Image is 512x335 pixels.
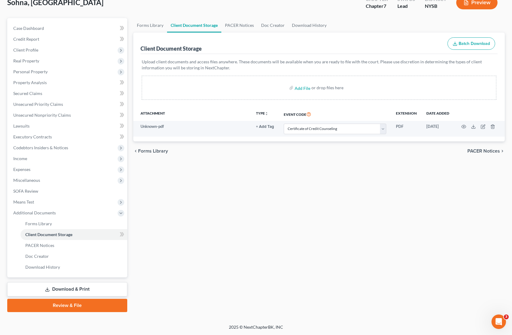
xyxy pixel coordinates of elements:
i: unfold_more [265,112,268,115]
td: Unknown-pdf [133,121,251,137]
a: Secured Claims [8,88,127,99]
span: PACER Notices [467,149,500,153]
div: Client Document Storage [141,45,202,52]
button: Batch Download [447,37,495,50]
a: Forms Library [21,218,127,229]
a: Doc Creator [21,251,127,262]
a: + Add Tag [256,124,274,129]
a: Review & File [7,299,127,312]
iframe: Intercom live chat [491,314,506,329]
span: Secured Claims [13,91,42,96]
span: Unsecured Priority Claims [13,102,63,107]
a: Download & Print [7,282,127,296]
span: Real Property [13,58,39,63]
span: Expenses [13,167,30,172]
span: SOFA Review [13,188,38,194]
span: Means Test [13,199,34,204]
span: Doc Creator [25,254,49,259]
span: Lawsuits [13,123,30,128]
span: Client Document Storage [25,232,72,237]
span: Batch Download [459,41,490,46]
a: Case Dashboard [8,23,127,34]
i: chevron_left [133,149,138,153]
span: 7 [384,3,386,9]
span: Case Dashboard [13,26,44,31]
a: Executory Contracts [8,131,127,142]
a: Client Document Storage [167,18,221,33]
span: Codebtors Insiders & Notices [13,145,68,150]
a: PACER Notices [21,240,127,251]
a: Client Document Storage [21,229,127,240]
span: Download History [25,264,60,270]
td: [DATE] [422,121,454,137]
i: chevron_right [500,149,505,153]
span: Personal Property [13,69,48,74]
span: Additional Documents [13,210,56,215]
a: PACER Notices [221,18,258,33]
div: Lead [397,3,415,10]
span: PACER Notices [25,243,54,248]
a: Credit Report [8,34,127,45]
span: Forms Library [25,221,52,226]
div: Chapter [366,3,388,10]
span: Client Profile [13,47,38,52]
a: Property Analysis [8,77,127,88]
button: TYPEunfold_more [256,112,268,115]
p: Upload client documents and access files anywhere. These documents will be available when you are... [142,59,497,71]
div: NYSB [425,3,447,10]
span: Miscellaneous [13,178,40,183]
a: Download History [288,18,330,33]
a: Unsecured Nonpriority Claims [8,110,127,121]
span: Property Analysis [13,80,47,85]
th: Attachment [133,107,251,121]
th: Extension [391,107,422,121]
a: Forms Library [133,18,167,33]
th: Date added [422,107,454,121]
th: Event Code [279,107,391,121]
button: PACER Notices chevron_right [467,149,505,153]
button: + Add Tag [256,125,274,129]
span: Credit Report [13,36,39,42]
a: Doc Creator [258,18,288,33]
a: Unsecured Priority Claims [8,99,127,110]
a: SOFA Review [8,186,127,197]
span: Unsecured Nonpriority Claims [13,112,71,118]
a: Download History [21,262,127,273]
div: or drop files here [311,85,343,91]
span: Forms Library [138,149,168,153]
a: Lawsuits [8,121,127,131]
button: chevron_left Forms Library [133,149,168,153]
span: Executory Contracts [13,134,52,139]
div: 2025 © NextChapterBK, INC [84,324,428,335]
span: Income [13,156,27,161]
span: 3 [504,314,509,319]
td: PDF [391,121,422,137]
